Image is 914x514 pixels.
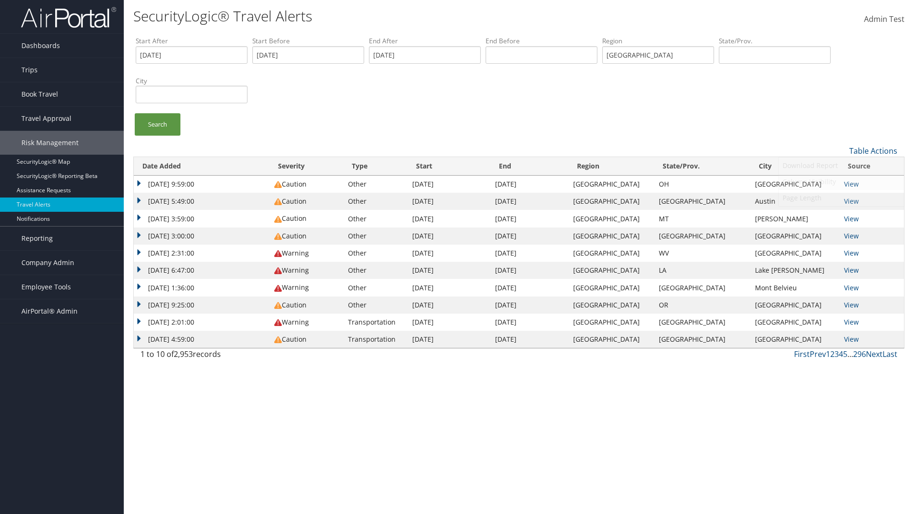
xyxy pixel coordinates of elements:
span: Dashboards [21,34,60,58]
a: Column Visibility [779,174,904,190]
span: Reporting [21,227,53,250]
span: Risk Management [21,131,79,155]
span: Book Travel [21,82,58,106]
img: airportal-logo.png [21,6,116,29]
span: Company Admin [21,251,74,275]
span: Travel Approval [21,107,71,130]
span: Trips [21,58,38,82]
span: Employee Tools [21,275,71,299]
a: Download Report [779,158,904,174]
a: Page Length [779,190,904,206]
span: AirPortal® Admin [21,299,78,323]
